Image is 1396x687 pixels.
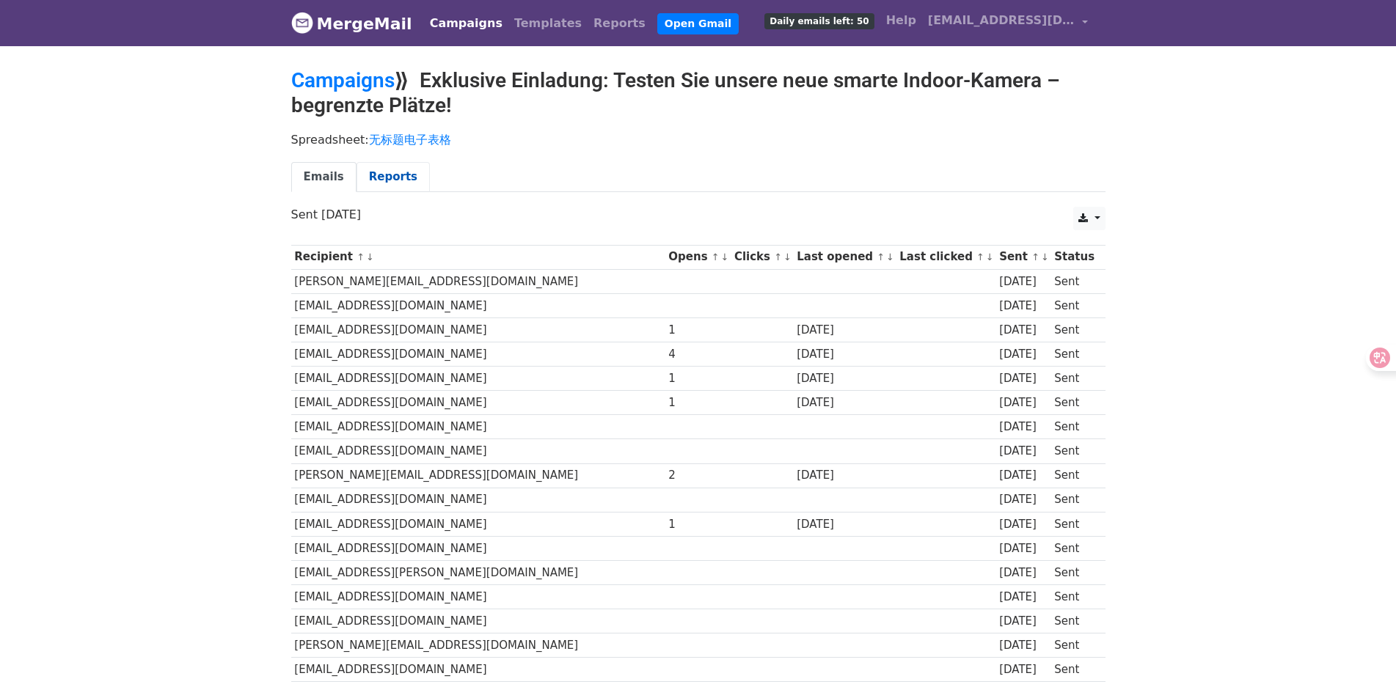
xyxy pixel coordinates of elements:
[759,6,880,35] a: Daily emails left: 50
[783,251,792,262] a: ↓
[1050,269,1097,293] td: Sent
[999,565,1048,581] div: [DATE]
[999,298,1048,315] div: [DATE]
[1050,391,1097,415] td: Sent
[291,415,665,439] td: [EMAIL_ADDRESS][DOMAIN_NAME]
[1031,251,1039,262] a: ↑
[291,8,412,39] a: MergeMail
[1050,367,1097,391] td: Sent
[731,245,793,269] th: Clicks
[1050,342,1097,367] td: Sent
[999,419,1048,436] div: [DATE]
[774,251,782,262] a: ↑
[880,6,922,35] a: Help
[999,394,1048,411] div: [DATE]
[588,9,651,38] a: Reports
[1041,251,1049,262] a: ↓
[668,467,727,484] div: 2
[922,6,1094,40] a: [EMAIL_ADDRESS][DOMAIN_NAME]
[999,613,1048,630] div: [DATE]
[986,251,994,262] a: ↓
[291,132,1106,147] p: Spreadsheet:
[357,251,365,262] a: ↑
[291,269,665,293] td: [PERSON_NAME][EMAIL_ADDRESS][DOMAIN_NAME]
[995,245,1050,269] th: Sent
[291,68,395,92] a: Campaigns
[797,346,892,363] div: [DATE]
[291,658,665,682] td: [EMAIL_ADDRESS][DOMAIN_NAME]
[668,346,727,363] div: 4
[999,540,1048,557] div: [DATE]
[999,516,1048,533] div: [DATE]
[668,322,727,339] div: 1
[668,370,727,387] div: 1
[1050,317,1097,342] td: Sent
[1050,658,1097,682] td: Sent
[1050,560,1097,584] td: Sent
[999,370,1048,387] div: [DATE]
[1050,293,1097,317] td: Sent
[999,589,1048,606] div: [DATE]
[712,251,720,262] a: ↑
[1050,512,1097,536] td: Sent
[896,245,996,269] th: Last clicked
[1050,536,1097,560] td: Sent
[291,342,665,367] td: [EMAIL_ADDRESS][DOMAIN_NAME]
[665,245,731,269] th: Opens
[291,68,1106,117] h2: ⟫ Exklusive Einladung: Testen Sie unsere neue smarte Indoor-Kamera – begrenzte Plätze!
[1050,415,1097,439] td: Sent
[291,317,665,342] td: [EMAIL_ADDRESS][DOMAIN_NAME]
[291,536,665,560] td: [EMAIL_ADDRESS][DOMAIN_NAME]
[797,467,892,484] div: [DATE]
[999,637,1048,654] div: [DATE]
[424,9,508,38] a: Campaigns
[1050,609,1097,633] td: Sent
[797,322,892,339] div: [DATE]
[291,391,665,415] td: [EMAIL_ADDRESS][DOMAIN_NAME]
[657,13,739,34] a: Open Gmail
[357,162,430,192] a: Reports
[668,516,727,533] div: 1
[1050,633,1097,658] td: Sent
[1050,463,1097,488] td: Sent
[1323,617,1396,687] iframe: Chat Widget
[797,370,892,387] div: [DATE]
[999,322,1048,339] div: [DATE]
[1050,245,1097,269] th: Status
[764,13,874,29] span: Daily emails left: 50
[999,443,1048,460] div: [DATE]
[999,273,1048,290] div: [DATE]
[291,560,665,584] td: [EMAIL_ADDRESS][PERSON_NAME][DOMAIN_NAME]
[797,516,892,533] div: [DATE]
[1050,488,1097,512] td: Sent
[976,251,984,262] a: ↑
[291,512,665,536] td: [EMAIL_ADDRESS][DOMAIN_NAME]
[999,467,1048,484] div: [DATE]
[291,585,665,609] td: [EMAIL_ADDRESS][DOMAIN_NAME]
[999,346,1048,363] div: [DATE]
[291,463,665,488] td: [PERSON_NAME][EMAIL_ADDRESS][DOMAIN_NAME]
[291,488,665,512] td: [EMAIL_ADDRESS][DOMAIN_NAME]
[668,394,727,411] div: 1
[291,293,665,317] td: [EMAIL_ADDRESS][DOMAIN_NAME]
[369,133,451,147] a: 无标题电子表格
[797,394,892,411] div: [DATE]
[291,162,357,192] a: Emails
[1050,585,1097,609] td: Sent
[886,251,894,262] a: ↓
[366,251,374,262] a: ↓
[928,12,1075,29] span: [EMAIL_ADDRESS][DOMAIN_NAME]
[721,251,729,262] a: ↓
[999,491,1048,508] div: [DATE]
[291,245,665,269] th: Recipient
[291,439,665,463] td: [EMAIL_ADDRESS][DOMAIN_NAME]
[291,367,665,391] td: [EMAIL_ADDRESS][DOMAIN_NAME]
[291,207,1106,222] p: Sent [DATE]
[877,251,885,262] a: ↑
[291,633,665,658] td: [PERSON_NAME][EMAIL_ADDRESS][DOMAIN_NAME]
[291,609,665,633] td: [EMAIL_ADDRESS][DOMAIN_NAME]
[508,9,588,38] a: Templates
[999,661,1048,678] div: [DATE]
[793,245,896,269] th: Last opened
[1050,439,1097,463] td: Sent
